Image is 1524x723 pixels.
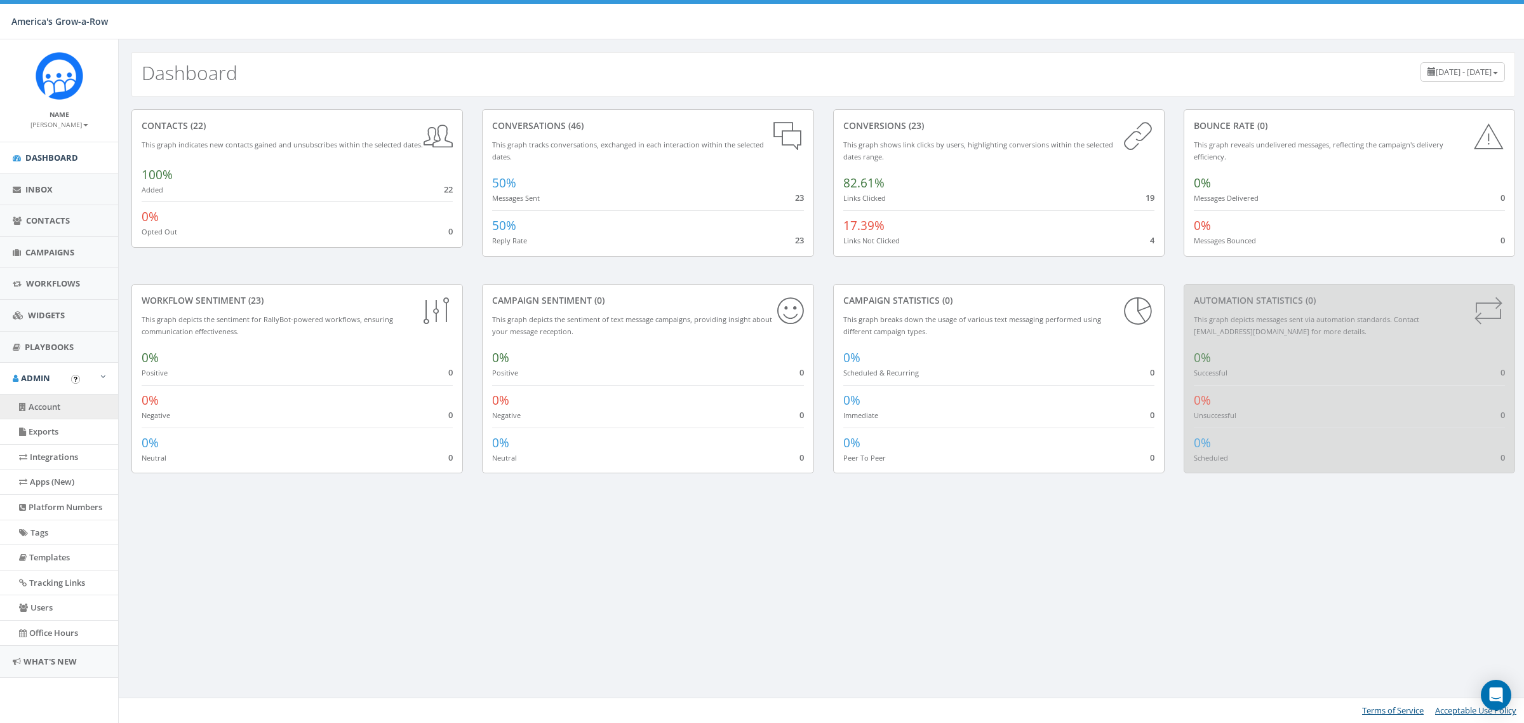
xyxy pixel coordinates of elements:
[142,453,166,463] small: Neutral
[799,367,804,378] span: 0
[940,294,952,306] span: (0)
[25,341,74,353] span: Playbooks
[1501,367,1505,378] span: 0
[142,435,159,451] span: 0%
[492,349,509,366] span: 0%
[843,217,885,234] span: 17.39%
[1194,119,1505,132] div: Bounce Rate
[1362,705,1424,716] a: Terms of Service
[142,140,423,149] small: This graph indicates new contacts gained and unsubscribes within the selected dates.
[142,410,170,420] small: Negative
[1194,175,1211,191] span: 0%
[843,119,1154,132] div: conversions
[26,215,70,226] span: Contacts
[1194,392,1211,409] span: 0%
[843,193,886,203] small: Links Clicked
[492,368,518,377] small: Positive
[1501,192,1505,203] span: 0
[492,435,509,451] span: 0%
[492,453,517,463] small: Neutral
[492,392,509,409] span: 0%
[492,140,764,161] small: This graph tracks conversations, exchanged in each interaction within the selected dates.
[188,119,206,132] span: (22)
[1194,236,1256,245] small: Messages Bounced
[1194,140,1443,161] small: This graph reveals undelivered messages, reflecting the campaign's delivery efficiency.
[492,193,540,203] small: Messages Sent
[799,409,804,421] span: 0
[142,368,168,377] small: Positive
[1194,294,1505,307] div: Automation Statistics
[142,185,163,194] small: Added
[25,152,78,163] span: Dashboard
[142,349,159,366] span: 0%
[448,409,453,421] span: 0
[142,166,173,183] span: 100%
[448,367,453,378] span: 0
[492,175,516,191] span: 50%
[592,294,605,306] span: (0)
[492,119,803,132] div: conversations
[906,119,924,132] span: (23)
[71,375,80,384] button: Open In-App Guide
[142,392,159,409] span: 0%
[25,184,53,195] span: Inbox
[1255,119,1267,132] span: (0)
[492,314,772,336] small: This graph depicts the sentiment of text message campaigns, providing insight about your message ...
[28,309,65,321] span: Widgets
[1150,367,1154,378] span: 0
[1146,192,1154,203] span: 19
[1194,314,1419,336] small: This graph depicts messages sent via automation standards. Contact [EMAIL_ADDRESS][DOMAIN_NAME] f...
[843,392,860,409] span: 0%
[1194,193,1259,203] small: Messages Delivered
[843,349,860,366] span: 0%
[799,452,804,463] span: 0
[843,140,1113,161] small: This graph shows link clicks by users, highlighting conversions within the selected dates range.
[36,52,83,100] img: Rally_Corp_Icon.png
[492,236,527,245] small: Reply Rate
[1194,368,1227,377] small: Successful
[843,410,878,420] small: Immediate
[25,247,74,258] span: Campaigns
[795,192,804,203] span: 23
[795,234,804,246] span: 23
[30,120,88,129] small: [PERSON_NAME]
[142,208,159,225] span: 0%
[843,236,900,245] small: Links Not Clicked
[246,294,264,306] span: (23)
[142,314,393,336] small: This graph depicts the sentiment for RallyBot-powered workflows, ensuring communication effective...
[1481,680,1511,710] div: Open Intercom Messenger
[1303,294,1316,306] span: (0)
[11,15,108,27] span: America's Grow-a-Row
[1435,705,1516,716] a: Acceptable Use Policy
[1150,234,1154,246] span: 4
[1194,453,1228,463] small: Scheduled
[30,118,88,130] a: [PERSON_NAME]
[142,62,237,83] h2: Dashboard
[492,217,516,234] span: 50%
[1194,410,1236,420] small: Unsuccessful
[448,226,453,237] span: 0
[843,175,885,191] span: 82.61%
[444,184,453,195] span: 22
[1501,409,1505,421] span: 0
[843,453,886,463] small: Peer To Peer
[23,656,77,667] span: What's New
[843,314,1101,336] small: This graph breaks down the usage of various text messaging performed using different campaign types.
[1194,349,1211,366] span: 0%
[448,452,453,463] span: 0
[492,294,803,307] div: Campaign Sentiment
[1150,452,1154,463] span: 0
[1150,409,1154,421] span: 0
[142,227,177,236] small: Opted Out
[142,294,453,307] div: Workflow Sentiment
[1501,234,1505,246] span: 0
[566,119,584,132] span: (46)
[142,119,453,132] div: contacts
[1501,452,1505,463] span: 0
[50,110,69,119] small: Name
[21,372,50,384] span: Admin
[843,435,860,451] span: 0%
[843,294,1154,307] div: Campaign Statistics
[26,278,80,289] span: Workflows
[1436,66,1492,78] span: [DATE] - [DATE]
